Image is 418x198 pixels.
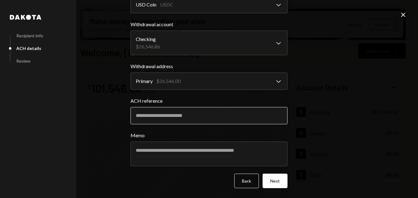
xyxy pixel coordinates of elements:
[16,33,43,38] div: Recipient info
[16,46,41,51] div: ACH details
[16,58,30,64] div: Review
[131,97,287,105] label: ACH reference
[234,174,259,188] button: Back
[160,1,173,8] div: USDC
[263,174,287,188] button: Next
[131,31,287,55] button: Withdrawal account
[131,132,287,139] label: Memo
[131,72,287,90] button: Withdrawal address
[131,21,287,28] label: Withdrawal account
[156,77,181,85] div: $26,546.00
[131,63,287,70] label: Withdrawal address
